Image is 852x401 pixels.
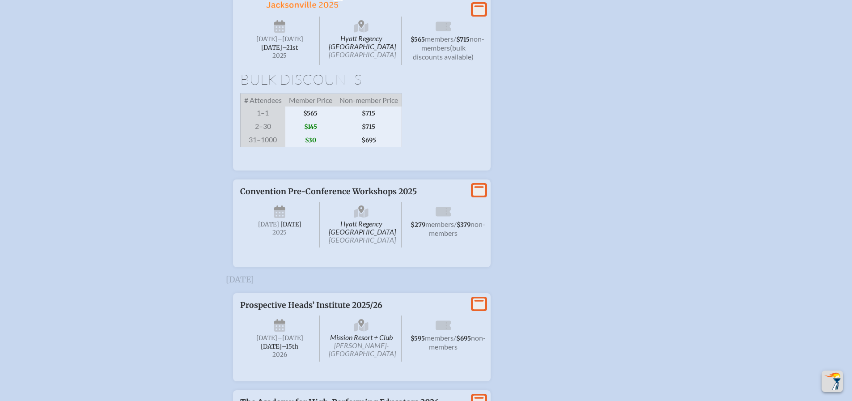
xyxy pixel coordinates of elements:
[280,221,301,228] span: [DATE]
[411,335,425,342] span: $595
[336,107,402,120] span: $715
[822,371,843,392] button: Scroll Top
[258,221,279,228] span: [DATE]
[429,333,486,351] span: non-members
[411,221,425,229] span: $279
[285,107,336,120] span: $565
[247,52,313,59] span: 2025
[240,72,483,86] h1: Bulk Discounts
[456,335,471,342] span: $695
[456,36,470,43] span: $715
[429,220,485,237] span: non-members
[261,343,298,350] span: [DATE]–⁠15th
[425,34,454,43] span: members
[285,120,336,133] span: $145
[261,44,298,51] span: [DATE]–⁠21st
[247,351,313,358] span: 2026
[322,17,402,65] span: Hyatt Regency [GEOGRAPHIC_DATA]
[413,43,474,61] span: (bulk discounts available)
[226,275,627,284] h3: [DATE]
[240,187,417,196] span: Convention Pre-Conference Workshops 2025
[240,120,285,133] span: 2–30
[823,372,841,390] img: To the top
[240,94,285,107] span: # Attendees
[454,333,456,342] span: /
[329,341,396,358] span: [PERSON_NAME]-[GEOGRAPHIC_DATA]
[336,94,402,107] span: Non-member Price
[421,34,484,52] span: non-members
[336,120,402,133] span: $715
[247,229,313,236] span: 2025
[425,333,454,342] span: members
[256,35,277,43] span: [DATE]
[285,94,336,107] span: Member Price
[329,235,396,244] span: [GEOGRAPHIC_DATA]
[329,50,396,59] span: [GEOGRAPHIC_DATA]
[322,202,402,247] span: Hyatt Regency [GEOGRAPHIC_DATA]
[425,220,454,228] span: members
[336,133,402,147] span: $695
[411,36,425,43] span: $565
[240,133,285,147] span: 31–1000
[256,334,277,342] span: [DATE]
[240,300,382,310] span: Prospective Heads’ Institute 2025/26
[454,220,457,228] span: /
[277,334,303,342] span: –[DATE]
[240,107,285,120] span: 1–1
[285,133,336,147] span: $30
[322,316,402,362] span: Mission Resort + Club
[457,221,471,229] span: $379
[454,34,456,43] span: /
[277,35,303,43] span: –[DATE]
